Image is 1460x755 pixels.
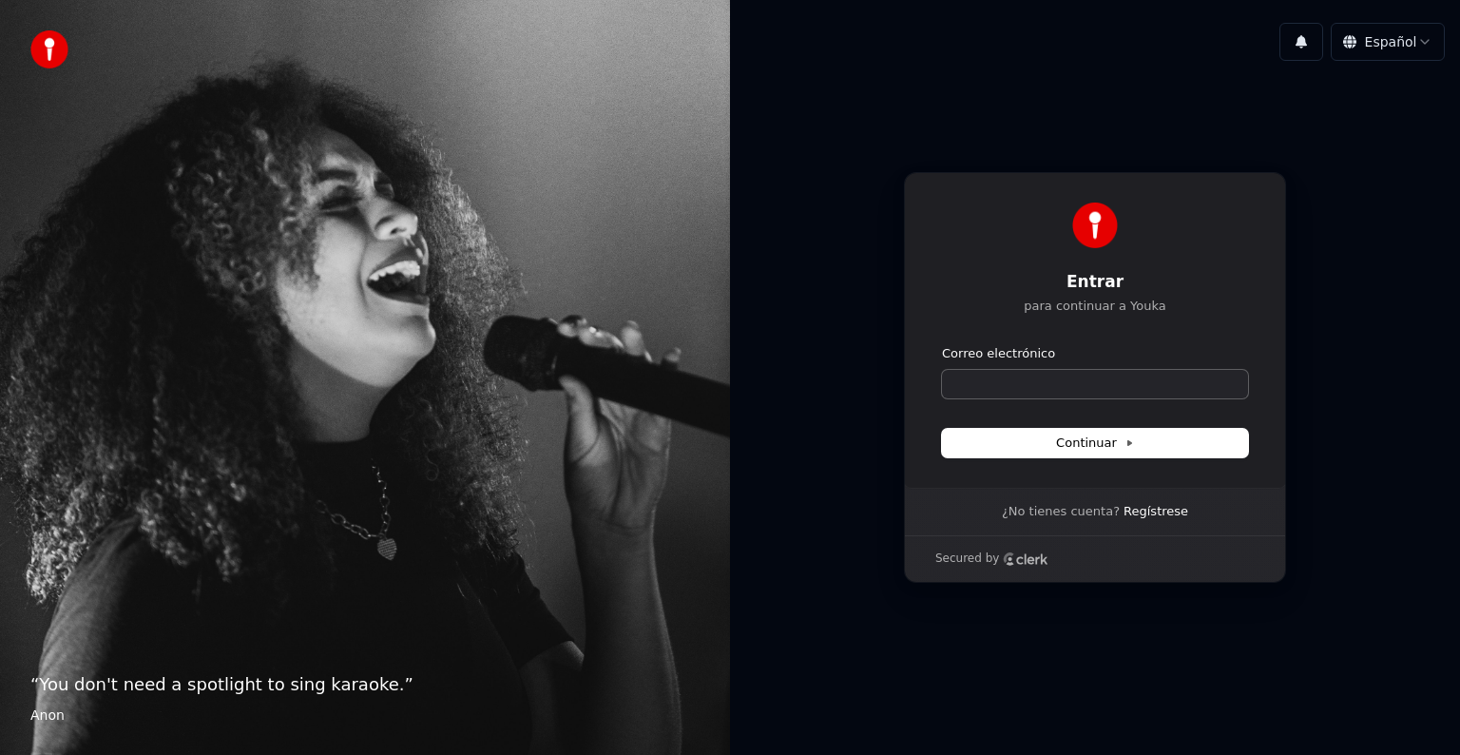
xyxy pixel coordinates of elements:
[1124,503,1188,520] a: Regístrese
[30,30,68,68] img: youka
[942,298,1248,315] p: para continuar a Youka
[935,552,999,567] p: Secured by
[1072,203,1118,248] img: Youka
[942,345,1055,362] label: Correo electrónico
[1056,435,1134,452] span: Continuar
[1002,503,1120,520] span: ¿No tienes cuenta?
[30,671,700,698] p: “ You don't need a spotlight to sing karaoke. ”
[942,429,1248,457] button: Continuar
[30,706,700,725] footer: Anon
[942,271,1248,294] h1: Entrar
[1003,552,1048,566] a: Clerk logo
